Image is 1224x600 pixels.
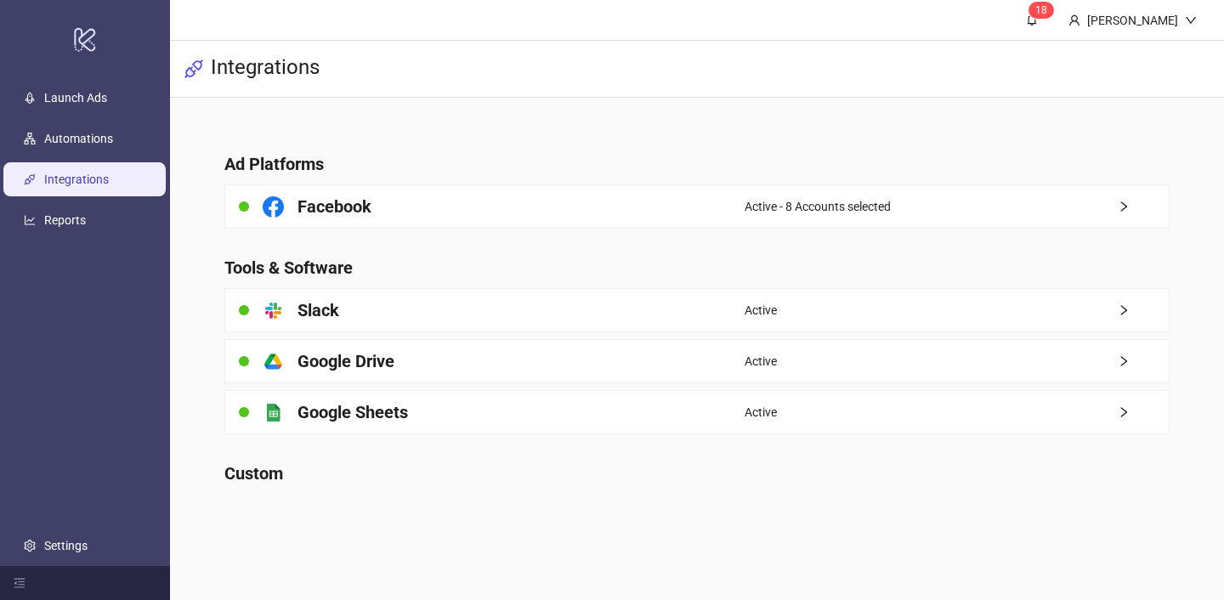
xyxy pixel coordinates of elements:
span: Active - 8 Accounts selected [745,197,891,216]
span: Active [745,403,777,422]
a: Integrations [44,173,109,186]
span: right [1118,406,1169,418]
span: Active [745,301,777,320]
h3: Integrations [211,54,320,83]
a: Reports [44,213,86,227]
div: [PERSON_NAME] [1080,11,1185,30]
span: down [1185,14,1197,26]
a: Automations [44,132,113,145]
span: api [184,59,204,79]
h4: Tools & Software [224,256,1170,280]
a: Launch Ads [44,91,107,105]
span: 1 [1035,4,1041,16]
a: Google SheetsActiveright [224,390,1170,434]
span: 8 [1041,4,1047,16]
span: right [1118,304,1169,316]
h4: Slack [297,298,339,322]
span: right [1118,201,1169,212]
h4: Google Drive [297,349,394,373]
span: menu-fold [14,577,25,589]
h4: Custom [224,461,1170,485]
a: SlackActiveright [224,288,1170,332]
span: Active [745,352,777,371]
a: FacebookActive - 8 Accounts selectedright [224,184,1170,229]
span: user [1068,14,1080,26]
h4: Facebook [297,195,371,218]
h4: Google Sheets [297,400,408,424]
sup: 18 [1028,2,1054,19]
a: Google DriveActiveright [224,339,1170,383]
h4: Ad Platforms [224,152,1170,176]
span: bell [1026,14,1038,25]
a: Settings [44,539,88,552]
span: right [1118,355,1169,367]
